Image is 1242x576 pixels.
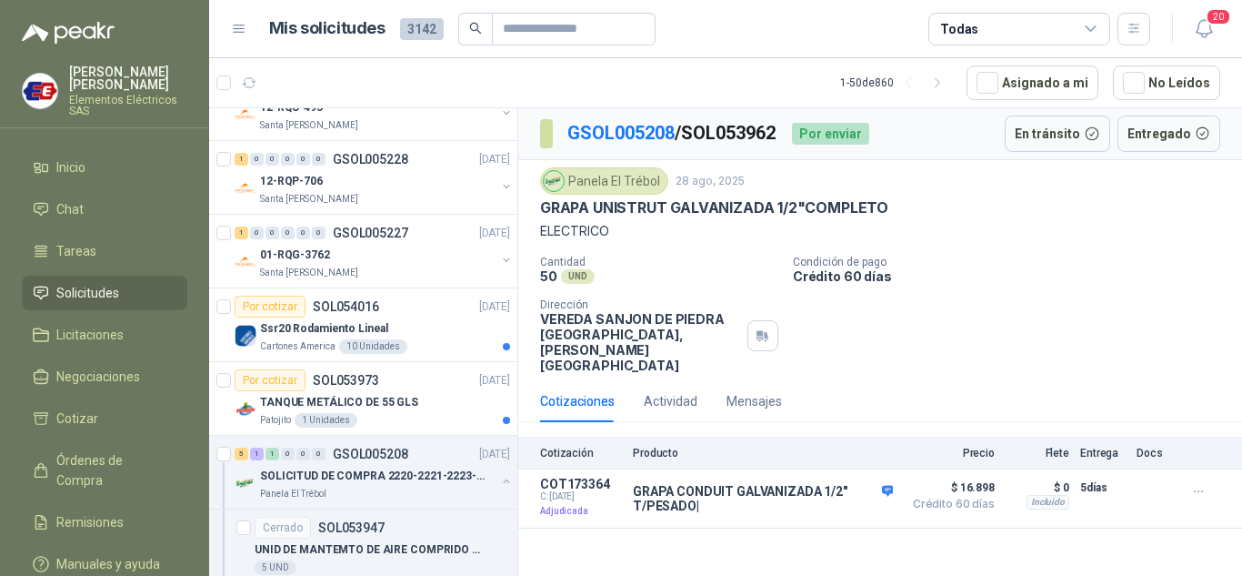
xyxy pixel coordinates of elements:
[56,450,170,490] span: Órdenes de Compra
[255,561,296,575] div: 5 UND
[544,171,564,191] img: Company Logo
[296,153,310,166] div: 0
[644,391,697,411] div: Actividad
[209,362,517,436] a: Por cotizarSOL053973[DATE] Company LogoTANQUE METÁLICO DE 55 GLSPatojito1 Unidades
[967,66,1098,100] button: Asignado a mi
[479,372,510,389] p: [DATE]
[235,222,514,280] a: 1 0 0 0 0 0 GSOL005227[DATE] Company Logo01-RQG-3762Santa [PERSON_NAME]
[22,401,187,436] a: Cotizar
[333,448,408,460] p: GSOL005208
[69,95,187,116] p: Elementos Eléctricos SAS
[313,300,379,313] p: SOL054016
[235,325,256,347] img: Company Logo
[1187,13,1220,45] button: 20
[235,251,256,273] img: Company Logo
[726,391,782,411] div: Mensajes
[250,153,264,166] div: 0
[56,157,85,177] span: Inicio
[69,66,187,91] p: [PERSON_NAME] [PERSON_NAME]
[56,512,124,532] span: Remisiones
[333,153,408,166] p: GSOL005228
[793,256,1235,268] p: Condición de pago
[209,288,517,362] a: Por cotizarSOL054016[DATE] Company LogoSsr20 Rodamiento LinealCartones America10 Unidades
[313,374,379,387] p: SOL053973
[540,391,615,411] div: Cotizaciones
[56,409,98,429] span: Cotizar
[940,19,978,39] div: Todas
[281,448,295,460] div: 0
[22,318,187,352] a: Licitaciones
[255,541,481,559] p: UNID DE MANTEMTO DE AIRE COMPRIDO 1/2 STD 150 PSI(FILTRO LUBRIC Y REGULA)
[235,399,256,420] img: Company Logo
[235,296,305,318] div: Por cotizar
[567,119,777,147] p: / SOL053962
[281,227,295,239] div: 0
[1206,8,1231,25] span: 20
[540,198,888,217] p: GRAPA UNISTRUT GALVANIZADA 1/2"COMPLETO
[269,15,386,42] h1: Mis solicitudes
[255,517,311,539] div: Cerrado
[333,227,408,239] p: GSOL005227
[1005,116,1110,152] button: En tránsito
[265,153,279,166] div: 0
[22,234,187,268] a: Tareas
[56,283,119,303] span: Solicitudes
[400,18,444,40] span: 3142
[260,173,323,190] p: 12-RQP-706
[260,468,486,485] p: SOLICITUD DE COMPRA 2220-2221-2223-2224
[250,448,264,460] div: 1
[235,148,514,207] a: 1 0 0 0 0 0 GSOL005228[DATE] Company Logo12-RQP-706Santa [PERSON_NAME]
[479,225,510,242] p: [DATE]
[540,447,622,460] p: Cotización
[540,221,1220,241] p: ELECTRICO
[260,413,291,428] p: Patojito
[540,268,557,284] p: 50
[22,192,187,227] a: Chat
[904,499,995,510] span: Crédito 60 días
[265,227,279,239] div: 0
[56,199,84,219] span: Chat
[235,443,514,501] a: 5 1 1 0 0 0 GSOL005208[DATE] Company LogoSOLICITUD DE COMPRA 2220-2221-2223-2224Panela El Trébol
[22,150,187,185] a: Inicio
[296,448,310,460] div: 0
[56,554,160,574] span: Manuales y ayuda
[479,151,510,168] p: [DATE]
[793,268,1235,284] p: Crédito 60 días
[1113,66,1220,100] button: No Leídos
[540,491,622,502] span: C: [DATE]
[540,477,622,491] p: COT173364
[312,153,326,166] div: 0
[260,118,358,133] p: Santa [PERSON_NAME]
[235,448,248,460] div: 5
[22,505,187,540] a: Remisiones
[260,320,388,338] p: Ssr20 Rodamiento Lineal
[260,394,418,411] p: TANQUE METÁLICO DE 55 GLS
[904,447,995,460] p: Precio
[56,241,96,261] span: Tareas
[339,339,407,354] div: 10 Unidades
[840,68,952,97] div: 1 - 50 de 860
[56,367,140,387] span: Negociaciones
[540,167,668,195] div: Panela El Trébol
[904,477,995,499] span: $ 16.898
[260,339,336,354] p: Cartones America
[792,123,869,145] div: Por enviar
[540,311,740,373] p: VEREDA SANJON DE PIEDRA [GEOGRAPHIC_DATA] , [PERSON_NAME][GEOGRAPHIC_DATA]
[633,447,893,460] p: Producto
[540,502,622,520] p: Adjudicada
[540,256,778,268] p: Cantidad
[567,122,675,144] a: GSOL005208
[56,325,124,345] span: Licitaciones
[295,413,357,428] div: 1 Unidades
[260,247,330,264] p: 01-RQG-3762
[318,521,385,534] p: SOL053947
[22,276,187,310] a: Solicitudes
[235,472,256,494] img: Company Logo
[1137,447,1173,460] p: Docs
[22,443,187,498] a: Órdenes de Compra
[312,448,326,460] div: 0
[312,227,326,239] div: 0
[23,74,57,108] img: Company Logo
[479,446,510,463] p: [DATE]
[296,227,310,239] div: 0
